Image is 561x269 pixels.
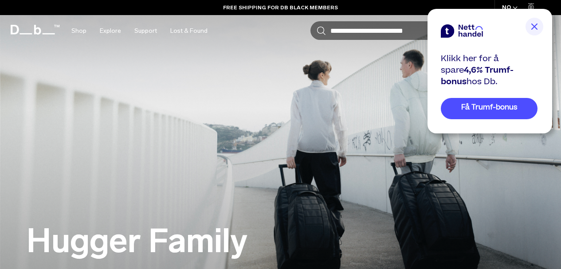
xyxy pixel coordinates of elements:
span: Få Trumf-bonus [461,102,518,113]
nav: Main Navigation [65,15,214,47]
a: Lost & Found [170,15,208,47]
div: Klikk her for å spare hos Db. [441,53,537,88]
h1: Hugger Family [27,223,247,260]
a: Explore [100,15,121,47]
img: netthandel brand logo [441,24,483,38]
a: Support [134,15,157,47]
img: close button [526,18,543,35]
a: Få Trumf-bonus [441,98,537,119]
span: 4,6% Trumf-bonus [441,64,514,88]
a: FREE SHIPPING FOR DB BLACK MEMBERS [223,4,338,12]
a: Shop [71,15,86,47]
